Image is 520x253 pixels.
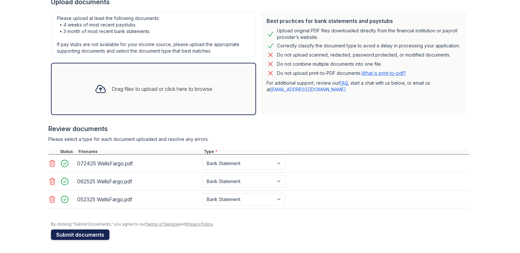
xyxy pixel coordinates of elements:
[277,60,382,68] div: Do not combine multiple documents into one file.
[112,85,212,93] div: Drag files to upload or click here to browse
[59,149,77,154] div: Status
[48,124,469,133] div: Review documents
[270,87,346,92] a: [EMAIL_ADDRESS][DOMAIN_NAME]
[51,229,109,240] button: Submit documents
[203,149,469,154] div: Type
[186,222,213,227] a: Privacy Policy.
[267,17,461,25] div: Best practices for bank statements and paystubs
[277,42,460,50] div: Correctly classify the document type to avoid a delay in processing your application.
[77,176,200,187] div: 062525 WellsFargo.pdf
[51,222,469,227] div: By clicking "Submit Documents," you agree to our and
[77,158,200,169] div: 072425 WellsFargo.pdf
[362,70,406,76] a: What is print-to-pdf?
[145,222,179,227] a: Terms of Service
[277,27,461,41] div: Upload original PDF files downloaded directly from the financial institution or payroll provider’...
[77,149,203,154] div: Filename
[51,12,256,58] div: Please upload at least the following documents: • 4 weeks of most recent paystubs • 3 month of mo...
[277,51,450,59] div: Do not upload scanned, redacted, password protected, or modified documents.
[77,194,200,205] div: 052325 WellsFargo.pdf
[277,70,406,76] p: Do not upload print-to-PDF documents.
[339,80,348,86] a: FAQ
[48,136,469,143] div: Please select a type for each document uploaded and resolve any errors.
[267,80,461,93] p: For additional support, review our , start a chat with us below, or email us at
